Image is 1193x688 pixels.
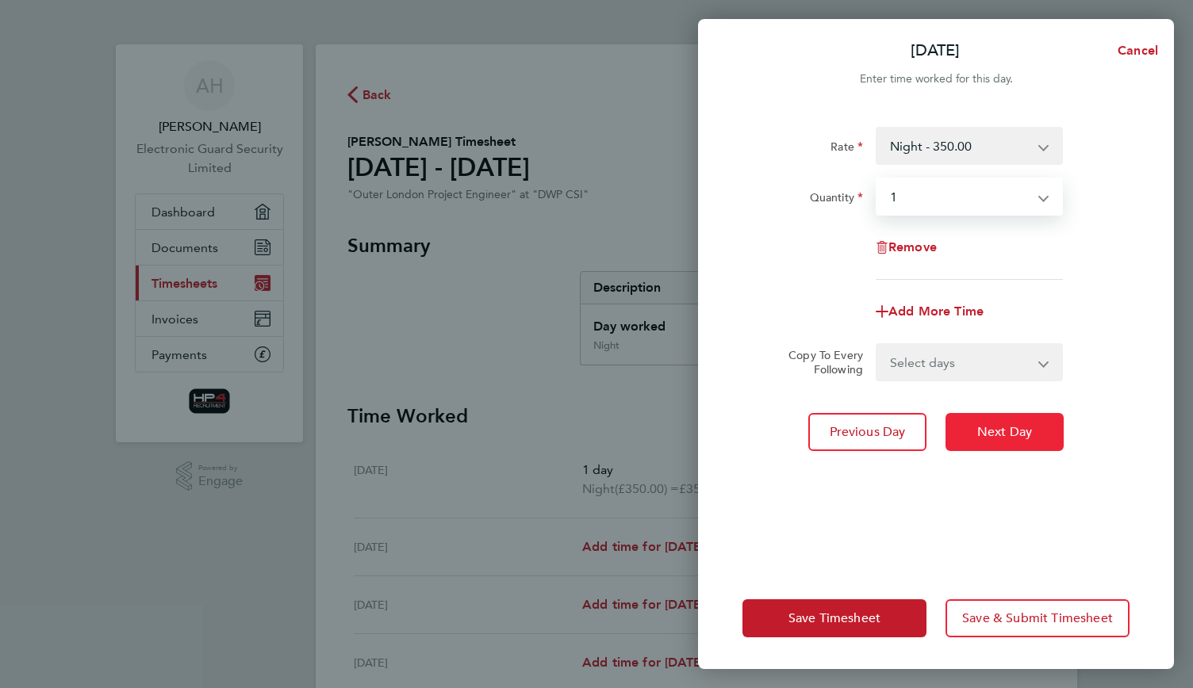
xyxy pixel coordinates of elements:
[810,190,863,209] label: Quantity
[962,610,1113,626] span: Save & Submit Timesheet
[830,140,863,159] label: Rate
[742,599,926,637] button: Save Timesheet
[830,424,906,440] span: Previous Day
[888,304,984,319] span: Add More Time
[1092,35,1174,67] button: Cancel
[788,610,880,626] span: Save Timesheet
[911,40,960,62] p: [DATE]
[876,305,984,318] button: Add More Time
[776,348,863,376] label: Copy To Every Following
[876,241,937,254] button: Remove
[1113,43,1158,58] span: Cancel
[946,599,1130,637] button: Save & Submit Timesheet
[946,413,1064,451] button: Next Day
[808,413,926,451] button: Previous Day
[698,70,1174,89] div: Enter time worked for this day.
[888,239,937,254] span: Remove
[977,424,1032,440] span: Next Day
